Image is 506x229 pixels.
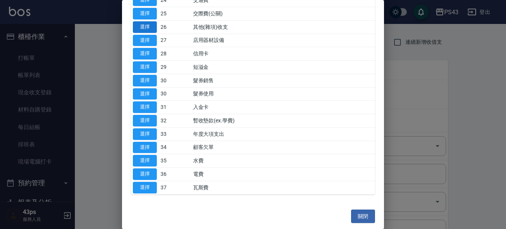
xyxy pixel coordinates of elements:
button: 選擇 [133,61,157,73]
button: 選擇 [133,128,157,140]
button: 選擇 [133,48,157,59]
button: 選擇 [133,115,157,126]
button: 選擇 [133,35,157,46]
td: 入金卡 [191,101,375,114]
button: 選擇 [133,101,157,113]
button: 選擇 [133,88,157,100]
td: 短溢金 [191,61,375,74]
td: 35 [159,154,191,168]
td: 髮券使用 [191,87,375,101]
td: 31 [159,101,191,114]
td: 33 [159,127,191,141]
td: 瓦斯費 [191,181,375,194]
td: 34 [159,141,191,154]
button: 關閉 [351,210,375,223]
td: 電費 [191,168,375,181]
td: 年度大項支出 [191,127,375,141]
td: 27 [159,34,191,47]
td: 26 [159,20,191,34]
td: 28 [159,47,191,61]
td: 暫收墊款(ex.學費) [191,114,375,128]
td: 信用卡 [191,47,375,61]
td: 29 [159,61,191,74]
td: 交際費(公關) [191,7,375,21]
button: 選擇 [133,142,157,153]
td: 顧客欠單 [191,141,375,154]
td: 店用器材設備 [191,34,375,47]
button: 選擇 [133,182,157,193]
td: 水費 [191,154,375,168]
button: 選擇 [133,75,157,86]
td: 37 [159,181,191,194]
button: 選擇 [133,155,157,167]
td: 25 [159,7,191,21]
td: 其他(雜項)收支 [191,20,375,34]
td: 32 [159,114,191,128]
td: 30 [159,87,191,101]
button: 選擇 [133,168,157,180]
button: 選擇 [133,21,157,33]
td: 36 [159,168,191,181]
td: 30 [159,74,191,87]
td: 髮券銷售 [191,74,375,87]
button: 選擇 [133,8,157,19]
